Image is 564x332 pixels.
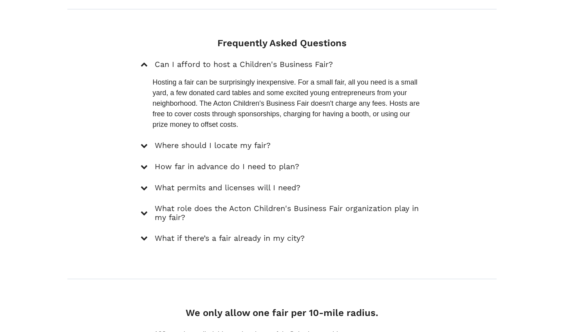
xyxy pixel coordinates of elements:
[152,77,423,130] p: Hosting a fair can be surprisingly inexpensive. For a small fair, all you need is a small yard, a...
[155,183,300,193] h5: What permits and licenses will I need?
[155,60,333,69] h5: Can I afford to host a Children's Business Fair?
[141,38,423,49] h4: Frequently Asked Questions
[141,307,423,319] h4: We only allow one fair per 10-mile radius.
[155,141,271,150] h5: Where should I locate my fair?
[155,234,305,243] h5: What if there’s a fair already in my city?
[155,162,299,171] h5: How far in advance do I need to plan?
[155,204,423,223] h5: What role does the Acton Children's Business Fair organization play in my fair?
